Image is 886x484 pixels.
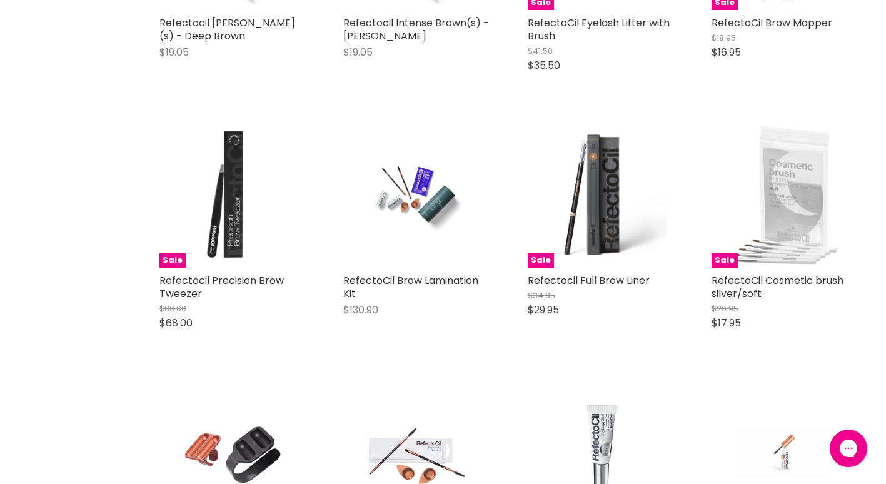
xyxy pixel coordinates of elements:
iframe: Gorgias live chat messenger [823,425,873,471]
span: $35.50 [528,58,560,73]
span: $18.95 [712,32,736,44]
a: Refectocil Full Brow Liner [528,273,650,288]
img: Refectocil Full Brow Liner [530,121,672,268]
span: $34.95 [528,290,555,301]
a: RefectoCil Cosmetic brush silver/softSale [712,121,858,268]
span: $16.95 [712,45,741,59]
span: $19.05 [343,45,373,59]
span: $19.05 [159,45,189,59]
a: Refectocil Full Brow LinerSale [528,121,674,268]
img: RefectoCil Cosmetic brush silver/soft [712,121,858,268]
span: Sale [159,253,186,268]
img: RefectoCil Brow Lamination Kit [343,156,490,233]
a: Refectocil [PERSON_NAME](s) - Deep Brown [159,16,295,43]
a: RefectoCil Cosmetic brush silver/soft [712,273,843,301]
a: RefectoCil Brow Lamination Kit [343,121,490,268]
span: $17.95 [712,316,741,330]
a: Refectocil Intense Brown(s) - [PERSON_NAME] [343,16,489,43]
a: Refectocil Precision Brow TweezerSale [159,121,306,268]
a: Refectocil Precision Brow Tweezer [159,273,284,301]
span: $41.50 [528,45,553,57]
span: $29.95 [528,303,559,317]
span: $68.00 [159,316,193,330]
span: $80.00 [159,303,186,315]
a: RefectoCil Brow Lamination Kit [343,273,478,301]
span: $20.95 [712,303,738,315]
span: Sale [712,253,738,268]
a: RefectoCil Eyelash Lifter with Brush [528,16,670,43]
a: RefectoCil Brow Mapper [712,16,832,30]
span: Sale [528,253,554,268]
span: $130.90 [343,303,378,317]
img: Refectocil Precision Brow Tweezer [159,121,306,268]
